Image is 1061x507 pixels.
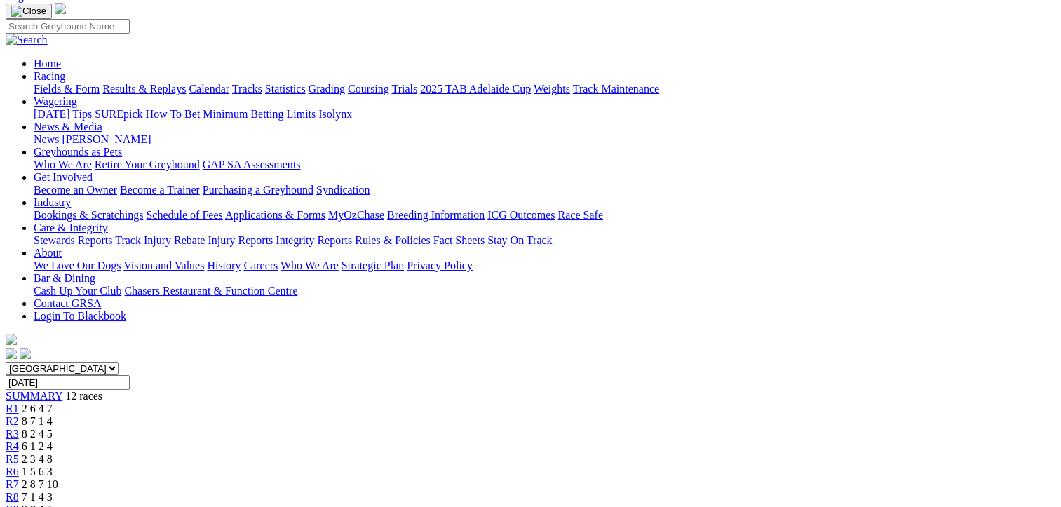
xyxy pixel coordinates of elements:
a: R6 [6,466,19,478]
a: Applications & Forms [225,209,325,221]
a: Who We Are [34,158,92,170]
span: 2 8 7 10 [22,478,58,490]
span: 8 2 4 5 [22,428,53,440]
a: Results & Replays [102,83,186,95]
img: logo-grsa-white.png [55,3,66,14]
a: Home [34,58,61,69]
a: History [207,259,241,271]
a: Get Involved [34,171,93,183]
img: Close [11,6,46,17]
a: How To Bet [146,108,201,120]
a: R7 [6,478,19,490]
a: GAP SA Assessments [203,158,301,170]
a: Chasers Restaurant & Function Centre [124,285,297,297]
span: 6 1 2 4 [22,440,53,452]
a: SUMMARY [6,390,62,402]
a: Breeding Information [387,209,485,221]
a: Cash Up Your Club [34,285,121,297]
a: R2 [6,415,19,427]
a: Become a Trainer [120,184,200,196]
a: Race Safe [557,209,602,221]
a: Weights [534,83,570,95]
div: Racing [34,83,1055,95]
a: R8 [6,491,19,503]
a: News [34,133,59,145]
a: Strategic Plan [342,259,404,271]
div: Bar & Dining [34,285,1055,297]
a: Schedule of Fees [146,209,222,221]
a: Vision and Values [123,259,204,271]
a: Tracks [232,83,262,95]
a: Contact GRSA [34,297,101,309]
a: Rules & Policies [355,234,431,246]
div: Care & Integrity [34,234,1055,247]
div: Greyhounds as Pets [34,158,1055,171]
a: Privacy Policy [407,259,473,271]
span: 2 6 4 7 [22,403,53,414]
a: We Love Our Dogs [34,259,121,271]
a: R5 [6,453,19,465]
a: Trials [391,83,417,95]
a: Integrity Reports [276,234,352,246]
a: Isolynx [318,108,352,120]
div: Get Involved [34,184,1055,196]
a: Purchasing a Greyhound [203,184,313,196]
a: News & Media [34,121,102,133]
a: Careers [243,259,278,271]
img: logo-grsa-white.png [6,334,17,345]
a: Bookings & Scratchings [34,209,143,221]
a: Fields & Form [34,83,100,95]
a: Stay On Track [487,234,552,246]
button: Toggle navigation [6,4,52,19]
a: SUREpick [95,108,142,120]
span: R4 [6,440,19,452]
a: Greyhounds as Pets [34,146,122,158]
a: Login To Blackbook [34,310,126,322]
span: 1 5 6 3 [22,466,53,478]
a: Stewards Reports [34,234,112,246]
a: Become an Owner [34,184,117,196]
a: Calendar [189,83,229,95]
div: About [34,259,1055,272]
a: Racing [34,70,65,82]
span: 8 7 1 4 [22,415,53,427]
a: R3 [6,428,19,440]
a: R1 [6,403,19,414]
a: [PERSON_NAME] [62,133,151,145]
input: Select date [6,375,130,390]
a: 2025 TAB Adelaide Cup [420,83,531,95]
img: twitter.svg [20,348,31,359]
a: Industry [34,196,71,208]
a: Bar & Dining [34,272,95,284]
div: Industry [34,209,1055,222]
a: Who We Are [281,259,339,271]
a: Track Maintenance [573,83,659,95]
a: Injury Reports [208,234,273,246]
span: 2 3 4 8 [22,453,53,465]
a: Coursing [348,83,389,95]
img: facebook.svg [6,348,17,359]
div: News & Media [34,133,1055,146]
a: MyOzChase [328,209,384,221]
a: About [34,247,62,259]
a: Fact Sheets [433,234,485,246]
img: Search [6,34,48,46]
a: ICG Outcomes [487,209,555,221]
a: Syndication [316,184,370,196]
a: Wagering [34,95,77,107]
a: Track Injury Rebate [115,234,205,246]
input: Search [6,19,130,34]
a: Grading [309,83,345,95]
a: Retire Your Greyhound [95,158,200,170]
a: Minimum Betting Limits [203,108,316,120]
a: [DATE] Tips [34,108,92,120]
a: Care & Integrity [34,222,108,234]
span: 7 1 4 3 [22,491,53,503]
